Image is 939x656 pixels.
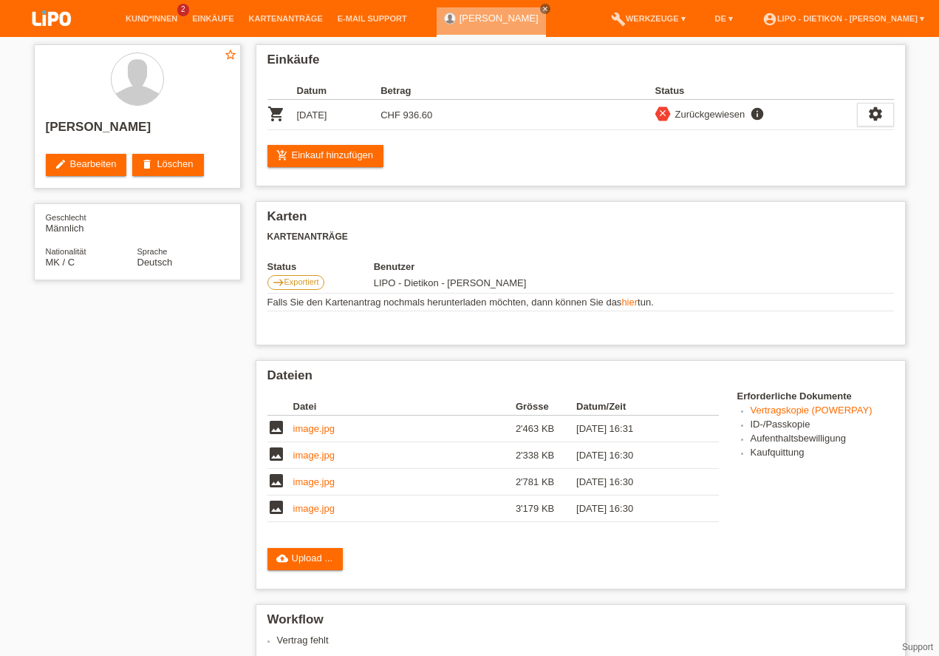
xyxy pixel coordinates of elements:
span: Mazedonien / C / 01.09.2001 [46,257,75,268]
div: Männlich [46,212,137,234]
a: image.jpg [293,450,335,461]
li: Aufenthaltsbewilligung [751,433,894,447]
a: Kartenanträge [242,14,330,23]
a: editBearbeiten [46,154,127,176]
a: Einkäufe [185,14,241,23]
a: LIPO pay [15,30,89,41]
a: image.jpg [293,503,335,514]
td: 2'338 KB [516,442,576,469]
a: deleteLöschen [132,154,203,176]
li: ID-/Passkopie [751,419,894,433]
a: image.jpg [293,476,335,487]
a: Vertragskopie (POWERPAY) [751,405,873,416]
td: [DATE] 16:31 [576,416,697,442]
a: close [540,4,550,14]
th: Grösse [516,398,576,416]
i: image [267,419,285,436]
th: Datum/Zeit [576,398,697,416]
td: CHF 936.60 [380,100,465,130]
td: [DATE] [297,100,381,130]
i: image [267,498,285,516]
span: Nationalität [46,247,86,256]
h2: Dateien [267,368,894,390]
i: edit [55,158,66,170]
td: 3'179 KB [516,496,576,522]
a: hier [621,297,638,308]
th: Datei [293,398,516,416]
i: cloud_upload [276,552,288,564]
td: 2'463 KB [516,416,576,442]
i: settings [867,106,884,122]
th: Betrag [380,82,465,100]
td: [DATE] 16:30 [576,469,697,496]
span: 2 [177,4,189,16]
a: account_circleLIPO - Dietikon - [PERSON_NAME] ▾ [755,14,932,23]
a: add_shopping_cartEinkauf hinzufügen [267,145,384,167]
a: cloud_uploadUpload ... [267,548,344,570]
i: delete [141,158,153,170]
a: star_border [224,48,237,64]
span: Exportiert [284,277,319,286]
td: 2'781 KB [516,469,576,496]
h2: Karten [267,209,894,231]
i: close [542,5,549,13]
i: image [267,445,285,463]
li: Vertrag fehlt [277,635,894,646]
span: 23.09.2025 [374,277,527,288]
a: [PERSON_NAME] [460,13,539,24]
span: Deutsch [137,257,173,268]
i: add_shopping_cart [276,149,288,161]
a: E-Mail Support [330,14,414,23]
h2: [PERSON_NAME] [46,120,229,142]
th: Status [655,82,857,100]
h4: Erforderliche Dokumente [737,390,894,402]
i: star_border [224,48,237,61]
li: Kaufquittung [751,447,894,461]
i: POSP00027908 [267,105,285,123]
a: DE ▾ [708,14,740,23]
td: Falls Sie den Kartenantrag nochmals herunterladen möchten, dann können Sie das tun. [267,294,894,311]
i: account_circle [762,12,777,27]
th: Datum [297,82,381,100]
h2: Workflow [267,612,894,635]
a: Support [902,642,933,652]
i: east [273,277,284,288]
div: Zurückgewiesen [671,106,745,122]
td: [DATE] 16:30 [576,442,697,469]
span: Geschlecht [46,213,86,222]
a: image.jpg [293,423,335,434]
th: Status [267,261,374,272]
i: info [748,106,766,121]
i: close [658,108,668,118]
td: [DATE] 16:30 [576,496,697,522]
span: Sprache [137,247,168,256]
h3: Kartenanträge [267,231,894,243]
h2: Einkäufe [267,53,894,75]
a: buildWerkzeuge ▾ [604,14,693,23]
i: build [611,12,626,27]
a: Kund*innen [118,14,185,23]
th: Benutzer [374,261,624,272]
i: image [267,472,285,490]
